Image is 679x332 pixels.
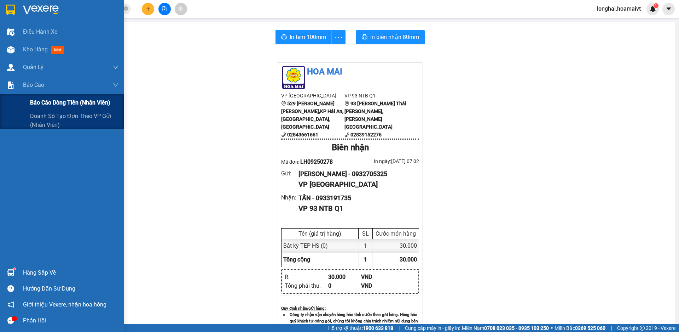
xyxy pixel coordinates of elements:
span: Báo cáo dòng tiền (nhân viên) [30,98,110,107]
span: printer [281,34,287,41]
img: warehouse-icon [7,64,14,71]
span: copyright [640,326,645,331]
span: environment [281,101,286,106]
strong: Công ty nhận vận chuyển hàng hóa tính cước theo gói hàng. Hàng hóa quý khách tự đóng gói, chúng t... [290,312,418,330]
div: In ngày: [DATE] 07:02 [350,157,419,165]
div: 0932705325 [6,23,56,33]
span: Cung cấp máy in - giấy in: [405,324,460,332]
div: R : [285,272,328,281]
span: phone [281,132,286,137]
li: Hoa Mai [281,65,419,79]
button: caret-down [662,3,675,15]
img: warehouse-icon [7,28,14,36]
b: 93 [PERSON_NAME] Thái [PERSON_NAME], [PERSON_NAME][GEOGRAPHIC_DATA] [344,101,406,130]
div: VND [361,272,394,281]
button: plus [142,3,154,15]
span: Tổng cộng [283,256,310,263]
img: logo-vxr [6,5,15,15]
span: Quản Lý [23,63,43,72]
span: down [113,82,118,88]
div: [PERSON_NAME] - 0932705325 [298,169,413,179]
span: caret-down [666,6,672,12]
div: VP [GEOGRAPHIC_DATA] [298,179,413,190]
div: Mã đơn: [281,157,350,166]
div: TRUNG [6,15,56,23]
div: 93 NTB Q1 [60,6,110,23]
span: In biên nhận 80mm [370,33,419,41]
div: Hướng dẫn sử dụng [23,283,118,294]
sup: 1 [654,3,658,8]
span: Gửi: [6,7,17,14]
div: 0933191735 [60,32,110,41]
span: Giới thiệu Vexere, nhận hoa hồng [23,300,106,309]
button: file-add [158,3,171,15]
span: LH09250278 [300,158,333,165]
span: down [113,64,118,70]
span: Kho hàng [23,46,48,53]
span: | [399,324,400,332]
div: TẤN - 0933191735 [298,193,413,203]
span: question-circle [7,285,14,292]
div: Phản hồi [23,315,118,326]
span: ⚪️ [551,327,553,330]
div: Quy định nhận/gửi hàng : [281,305,419,311]
b: 02839152276 [350,132,382,137]
span: 1 [364,256,367,263]
span: close-circle [124,6,128,12]
div: Cước món hàng [375,230,417,237]
span: Hỗ trợ kỹ thuật: [328,324,393,332]
span: plus [146,6,151,11]
span: longhai.hoamaivt [591,4,646,13]
button: printerIn biên nhận 80mm [356,30,425,44]
span: R : [5,46,12,54]
button: more [331,30,346,44]
span: Báo cáo [23,80,44,89]
div: Nhận : [281,193,298,202]
span: Miền Nam [462,324,549,332]
div: Tổng phải thu : [285,281,328,290]
span: Nhận: [60,7,77,14]
img: warehouse-icon [7,46,14,54]
img: solution-icon [7,81,14,89]
div: Long Hải [6,6,56,15]
sup: 1 [13,268,16,270]
span: mới [51,46,64,54]
button: printerIn tem 100mm [275,30,332,44]
span: In tem 100mm [290,33,326,41]
li: VP [GEOGRAPHIC_DATA] [281,92,344,100]
div: TẤN [60,23,110,32]
span: Bất kỳ - TEP HS (0) [283,242,328,249]
strong: 0708 023 035 - 0935 103 250 [484,325,549,331]
div: Tên (giá trị hàng) [283,230,356,237]
span: more [332,33,345,42]
span: Doanh số tạo đơn theo VP gửi (nhân viên) [30,112,118,129]
div: 30.000 [373,239,419,253]
span: environment [344,101,349,106]
strong: 0369 525 060 [575,325,605,331]
div: 1 [359,239,373,253]
img: logo.jpg [281,65,306,90]
strong: 1900 633 818 [363,325,393,331]
span: | [611,324,612,332]
div: Hàng sắp về [23,268,118,278]
img: icon-new-feature [650,6,656,12]
img: warehouse-icon [7,269,14,276]
span: phone [344,132,349,137]
b: 529 [PERSON_NAME] [PERSON_NAME],KP Hải An, [GEOGRAPHIC_DATA], [GEOGRAPHIC_DATA] [281,101,343,130]
span: 30.000 [400,256,417,263]
div: VND [361,281,394,290]
b: 02543661661 [287,132,318,137]
span: close-circle [124,6,128,11]
span: file-add [162,6,167,11]
span: Miền Bắc [555,324,605,332]
button: aim [175,3,187,15]
div: 0 [328,281,361,290]
span: notification [7,301,14,308]
div: 30.000 [5,46,57,54]
li: VP 93 NTB Q1 [344,92,408,100]
div: 30.000 [328,272,361,281]
div: VP 93 NTB Q1 [298,203,413,214]
span: printer [362,34,367,41]
div: Gửi : [281,169,298,178]
span: message [7,317,14,324]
